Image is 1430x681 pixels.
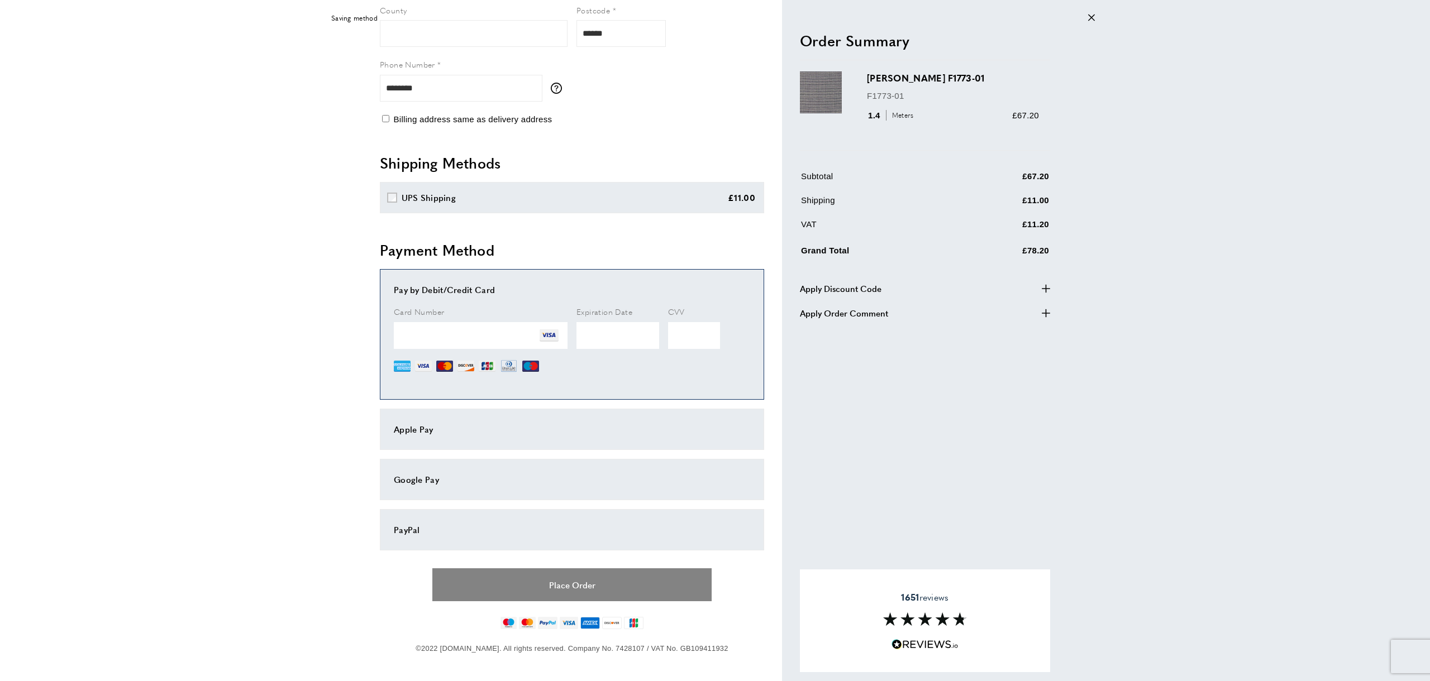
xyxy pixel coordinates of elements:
td: £11.00 [961,193,1049,215]
div: UPS Shipping [402,191,456,204]
button: Place Order [432,568,712,601]
span: £67.20 [1012,110,1039,119]
span: County [380,4,407,16]
td: Subtotal [801,169,960,191]
span: Expiration Date [576,306,632,317]
span: CVV [668,306,685,317]
strong: 1651 [901,591,919,603]
span: Phone Number [380,59,435,70]
img: jcb [624,617,643,629]
div: off [324,6,1106,31]
img: DI.png [457,358,474,375]
img: MI.png [522,358,539,375]
span: Billing address same as delivery address [393,114,552,124]
div: 1.4 [867,108,918,122]
td: Grand Total [801,241,960,265]
td: £78.20 [961,241,1049,265]
span: ©2022 [DOMAIN_NAME]. All rights reserved. Company No. 7428107 / VAT No. GB109411932 [416,644,728,653]
span: Saving method [331,13,378,23]
div: £11.00 [728,191,755,204]
td: £11.20 [961,217,1049,239]
img: MC.png [436,358,453,375]
div: Close message [1088,13,1095,23]
span: Apply Discount Code [800,281,881,295]
img: Taryn Jacquard F1773-01 [800,71,842,113]
span: reviews [901,592,948,603]
img: JCB.png [479,358,495,375]
h2: Order Summary [800,30,1050,50]
img: paypal [538,617,557,629]
span: Apply Order Comment [800,306,888,319]
h3: [PERSON_NAME] F1773-01 [867,71,1039,84]
iframe: Secure Credit Card Frame - Credit Card Number [394,322,568,349]
h2: Shipping Methods [380,153,764,173]
div: PayPal [394,523,750,536]
img: maestro [500,617,517,629]
td: Shipping [801,193,960,215]
img: american-express [580,617,600,629]
div: Apple Pay [394,423,750,436]
img: VI.png [415,358,432,375]
span: Postcode [576,4,610,16]
img: DN.png [500,358,518,375]
h2: Payment Method [380,240,764,260]
td: VAT [801,217,960,239]
img: Reviews section [883,612,967,626]
img: VI.png [540,326,559,345]
button: More information [551,83,568,94]
p: F1773-01 [867,89,1039,102]
iframe: Secure Credit Card Frame - Expiration Date [576,322,659,349]
td: £67.20 [961,169,1049,191]
img: discover [602,617,622,629]
span: Meters [886,110,917,121]
img: AE.png [394,358,411,375]
img: mastercard [519,617,535,629]
iframe: Secure Credit Card Frame - CVV [668,322,720,349]
img: visa [560,617,578,629]
span: Card Number [394,306,444,317]
div: Google Pay [394,473,750,486]
input: Billing address same as delivery address [382,115,389,122]
img: Reviews.io 5 stars [892,639,959,650]
div: Pay by Debit/Credit Card [394,283,750,296]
